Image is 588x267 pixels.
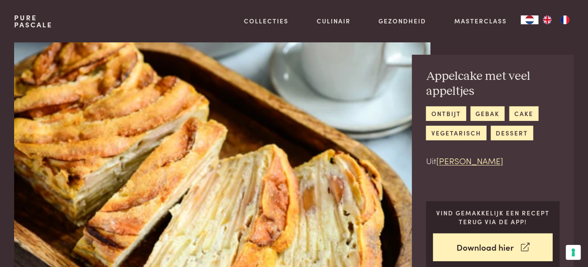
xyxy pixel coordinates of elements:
a: Masterclass [454,16,507,26]
p: Vind gemakkelijk een recept terug via de app! [433,208,553,226]
p: Uit [426,154,560,167]
ul: Language list [539,15,574,24]
a: Culinair [317,16,351,26]
a: FR [556,15,574,24]
a: PurePascale [14,14,52,28]
a: NL [521,15,539,24]
a: dessert [491,126,533,140]
a: Gezondheid [379,16,427,26]
button: Uw voorkeuren voor toestemming voor trackingtechnologieën [566,245,581,260]
a: gebak [471,106,505,121]
div: Language [521,15,539,24]
a: Collecties [244,16,288,26]
a: Download hier [433,233,553,261]
a: cake [509,106,539,121]
a: vegetarisch [426,126,486,140]
a: ontbijt [426,106,466,121]
a: EN [539,15,556,24]
a: [PERSON_NAME] [436,154,503,166]
h2: Appelcake met veel appeltjes [426,69,560,99]
aside: Language selected: Nederlands [521,15,574,24]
